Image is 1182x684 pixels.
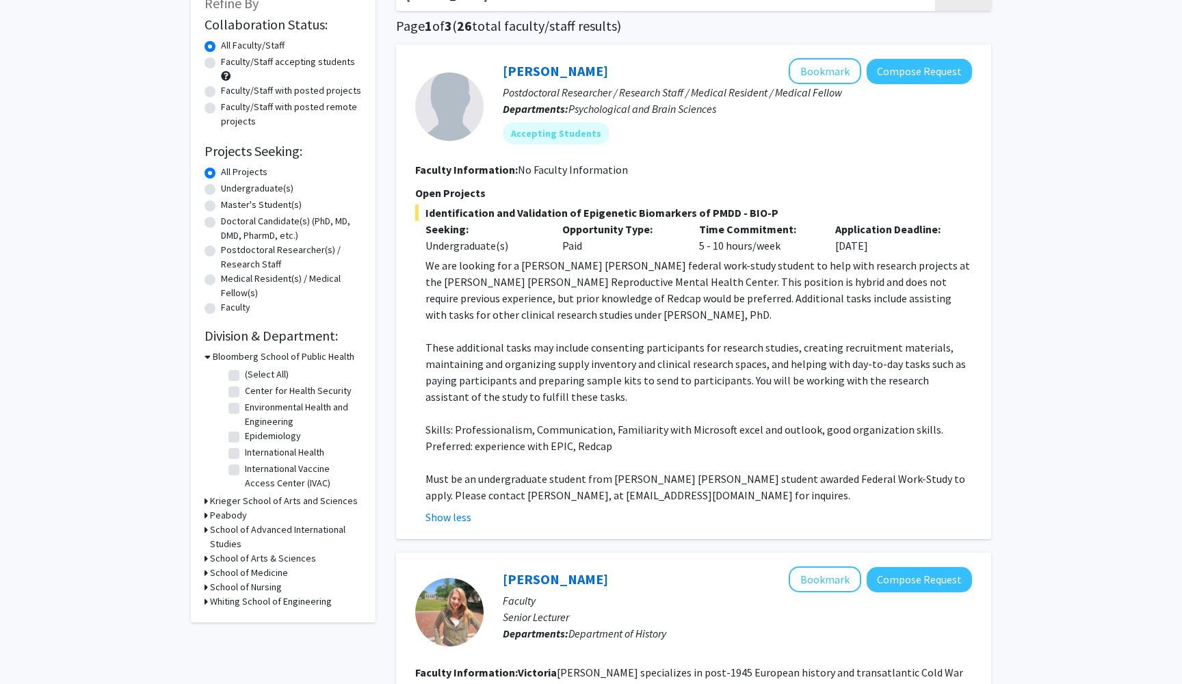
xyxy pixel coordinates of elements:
h3: School of Advanced International Studies [210,523,362,551]
label: International Health [245,445,324,460]
iframe: Chat [10,622,58,674]
h3: Peabody [210,508,247,523]
button: Compose Request to Victoria Harms [867,567,972,592]
label: Faculty/Staff accepting students [221,55,355,69]
span: 1 [425,17,432,34]
b: Departments: [503,627,568,640]
label: Faculty/Staff with posted remote projects [221,100,362,129]
span: Psychological and Brain Sciences [568,102,716,116]
h3: School of Arts & Sciences [210,551,316,566]
h3: School of Medicine [210,566,288,580]
p: Postdoctoral Researcher / Research Staff / Medical Resident / Medical Fellow [503,84,972,101]
p: Seeking: [425,221,542,237]
h1: Page of ( total faculty/staff results) [396,18,991,34]
label: Doctoral Candidate(s) (PhD, MD, DMD, PharmD, etc.) [221,214,362,243]
b: Departments: [503,102,568,116]
p: Time Commitment: [699,221,815,237]
p: Senior Lecturer [503,609,972,625]
p: Skills: Professionalism, Communication, Familiarity with Microsoft excel and outlook, good organi... [425,421,972,438]
h2: Collaboration Status: [205,16,362,33]
label: Environmental Health and Engineering [245,400,358,429]
div: 5 - 10 hours/week [689,221,826,254]
div: [DATE] [825,221,962,254]
label: International Vaccine Access Center (IVAC) [245,462,358,490]
span: Identification and Validation of Epigenetic Biomarkers of PMDD - BIO-P [415,205,972,221]
label: Master's Student(s) [221,198,302,212]
label: Undergraduate(s) [221,181,293,196]
p: Application Deadline: [835,221,951,237]
span: Department of History [568,627,666,640]
h3: Krieger School of Arts and Sciences [210,494,358,508]
p: Open Projects [415,185,972,201]
h3: Bloomberg School of Public Health [213,350,354,364]
label: All Faculty/Staff [221,38,285,53]
p: We are looking for a [PERSON_NAME] [PERSON_NAME] federal work-study student to help with research... [425,257,972,323]
h3: Whiting School of Engineering [210,594,332,609]
p: Opportunity Type: [562,221,679,237]
label: (Select All) [245,367,289,382]
label: Center for Health Security [245,384,352,398]
label: Faculty/Staff with posted projects [221,83,361,98]
b: Victoria [518,666,557,679]
span: 3 [445,17,452,34]
p: Preferred: experience with EPIC, Redcap [425,438,972,454]
button: Compose Request to Victoria Paone [867,59,972,84]
button: Add Victoria Harms to Bookmarks [789,566,861,592]
label: Epidemiology [245,429,301,443]
button: Add Victoria Paone to Bookmarks [789,58,861,84]
span: No Faculty Information [518,163,628,176]
label: Faculty [221,300,250,315]
label: Medical Resident(s) / Medical Fellow(s) [221,272,362,300]
mat-chip: Accepting Students [503,122,609,144]
div: Undergraduate(s) [425,237,542,254]
div: Paid [552,221,689,254]
p: Faculty [503,592,972,609]
label: Postdoctoral Researcher(s) / Research Staff [221,243,362,272]
p: These additional tasks may include consenting participants for research studies, creating recruit... [425,339,972,405]
b: Faculty Information: [415,666,518,679]
h3: School of Nursing [210,580,282,594]
button: Show less [425,509,471,525]
h2: Division & Department: [205,328,362,344]
label: All Projects [221,165,267,179]
a: [PERSON_NAME] [503,570,608,588]
b: Faculty Information: [415,163,518,176]
a: [PERSON_NAME] [503,62,608,79]
span: 26 [457,17,472,34]
h2: Projects Seeking: [205,143,362,159]
p: Must be an undergraduate student from [PERSON_NAME] [PERSON_NAME] student awarded Federal Work-St... [425,471,972,503]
